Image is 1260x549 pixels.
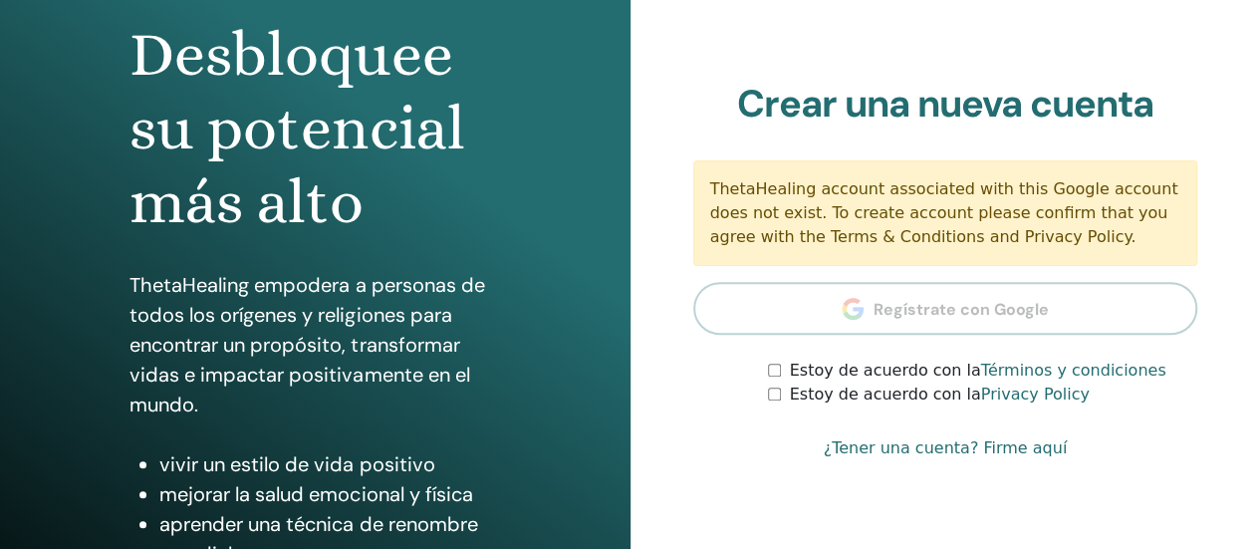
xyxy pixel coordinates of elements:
[981,385,1090,404] a: Privacy Policy
[823,436,1067,460] a: ¿Tener una cuenta? Firme aquí
[159,449,500,479] li: vivir un estilo de vida positivo
[693,160,1198,266] div: ThetaHealing account associated with this Google account does not exist. To create account please...
[159,479,500,509] li: mejorar la salud emocional y física
[693,82,1198,128] h2: Crear una nueva cuenta
[981,361,1166,380] a: Términos y condiciones
[789,383,1089,407] label: Estoy de acuerdo con la
[789,359,1165,383] label: Estoy de acuerdo con la
[129,18,500,240] h1: Desbloquee su potencial más alto
[129,270,500,419] p: ThetaHealing empodera a personas de todos los orígenes y religiones para encontrar un propósito, ...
